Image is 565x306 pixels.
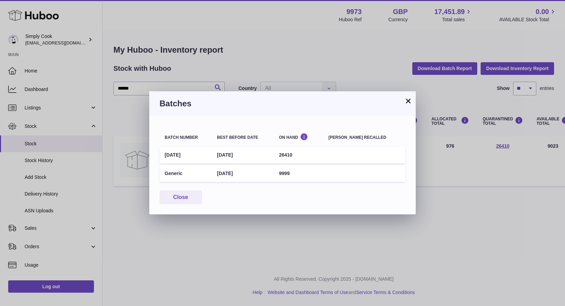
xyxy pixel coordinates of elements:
td: 26410 [274,147,323,163]
div: [PERSON_NAME] recalled [329,135,400,140]
div: On Hand [279,133,318,139]
td: [DATE] [160,147,212,163]
h3: Batches [160,98,405,109]
td: 9999 [274,165,323,182]
td: [DATE] [212,165,274,182]
button: × [404,97,412,105]
td: [DATE] [212,147,274,163]
div: Batch number [165,135,207,140]
td: Generic [160,165,212,182]
div: Best before date [217,135,268,140]
button: Close [160,190,202,204]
